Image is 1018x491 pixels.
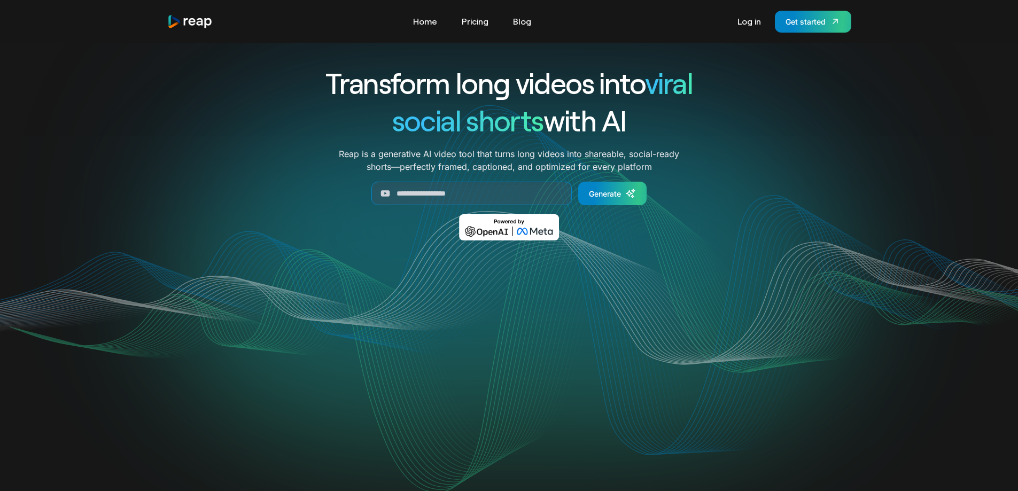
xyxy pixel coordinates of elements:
[294,256,724,471] video: Your browser does not support the video tag.
[786,16,826,27] div: Get started
[456,13,494,30] a: Pricing
[408,13,442,30] a: Home
[578,182,647,205] a: Generate
[287,182,732,205] form: Generate Form
[287,102,732,139] h1: with AI
[508,13,537,30] a: Blog
[459,214,559,240] img: Powered by OpenAI & Meta
[287,64,732,102] h1: Transform long videos into
[339,147,679,173] p: Reap is a generative AI video tool that turns long videos into shareable, social-ready shorts—per...
[167,14,213,29] img: reap logo
[589,188,621,199] div: Generate
[167,14,213,29] a: home
[392,103,543,137] span: social shorts
[775,11,851,33] a: Get started
[732,13,766,30] a: Log in
[645,65,693,100] span: viral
